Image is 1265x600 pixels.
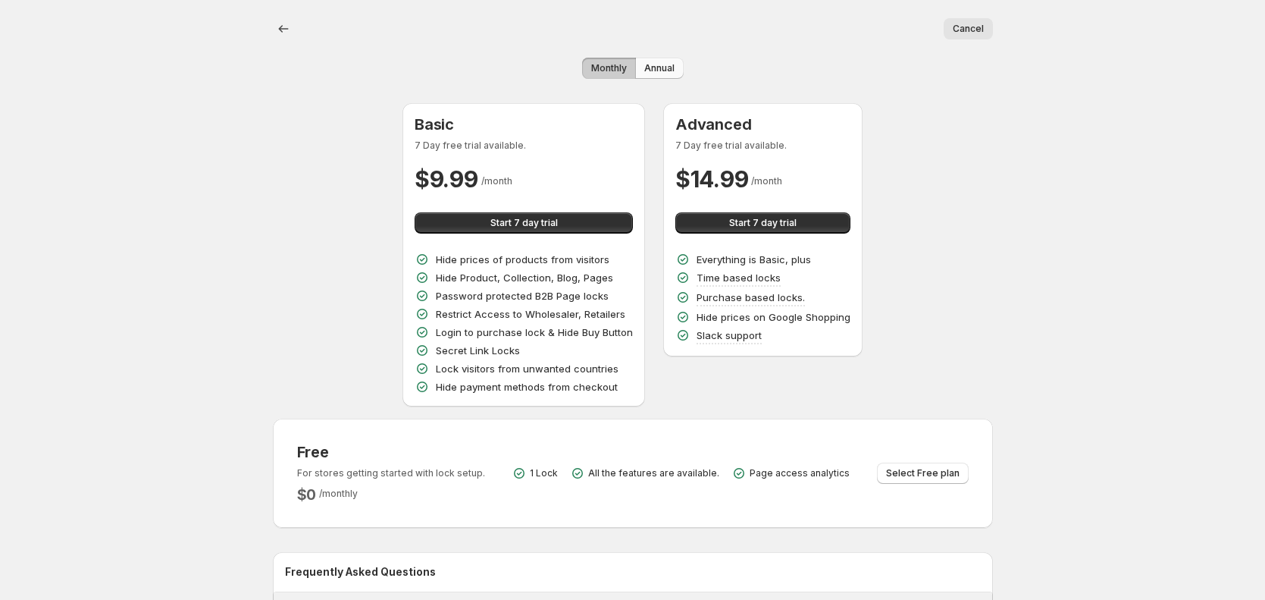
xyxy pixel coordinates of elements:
[588,467,719,479] p: All the features are available.
[319,488,358,499] span: / monthly
[697,328,762,343] p: Slack support
[953,23,984,35] span: Cancel
[582,58,636,79] button: Monthly
[490,217,558,229] span: Start 7 day trial
[697,309,850,325] p: Hide prices on Google Shopping
[644,62,675,74] span: Annual
[530,467,558,479] p: 1 Lock
[436,361,618,376] p: Lock visitors from unwanted countries
[697,290,805,305] p: Purchase based locks.
[675,115,850,134] h3: Advanced
[436,270,613,285] p: Hide Product, Collection, Blog, Pages
[697,270,781,285] p: Time based locks
[285,564,981,580] h2: Frequently Asked Questions
[675,164,748,194] h2: $ 14.99
[297,443,485,461] h3: Free
[751,175,782,187] span: / month
[415,115,633,134] h3: Basic
[273,18,294,39] button: back
[886,467,960,479] span: Select Free plan
[297,485,317,504] h2: $ 0
[415,212,633,234] button: Start 7 day trial
[436,379,618,394] p: Hide payment methods from checkout
[944,18,993,39] button: Cancel
[635,58,684,79] button: Annual
[697,252,811,267] p: Everything is Basic, plus
[481,175,512,187] span: / month
[436,325,633,340] p: Login to purchase lock & Hide Buy Button
[436,306,625,322] p: Restrict Access to Wholesaler, Retailers
[729,217,797,229] span: Start 7 day trial
[436,252,609,267] p: Hide prices of products from visitors
[750,467,850,479] p: Page access analytics
[297,467,485,479] p: For stores getting started with lock setup.
[436,288,609,303] p: Password protected B2B Page locks
[436,343,520,358] p: Secret Link Locks
[675,212,850,234] button: Start 7 day trial
[415,140,633,152] p: 7 Day free trial available.
[415,164,478,194] h2: $ 9.99
[877,463,969,484] button: Select Free plan
[591,62,627,74] span: Monthly
[675,140,850,152] p: 7 Day free trial available.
